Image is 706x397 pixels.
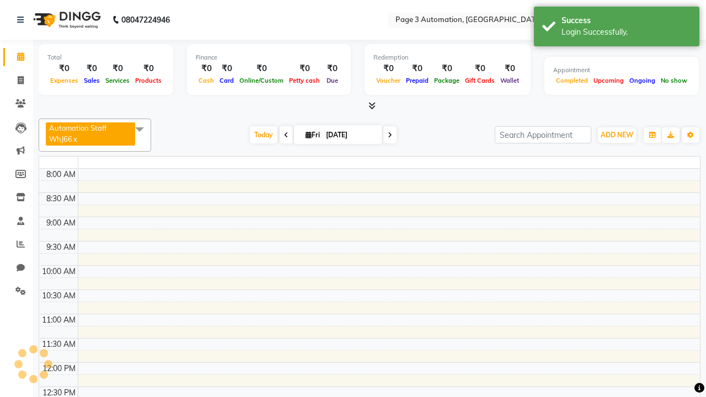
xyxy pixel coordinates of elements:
span: ADD NEW [601,131,633,139]
div: Success [561,15,691,26]
div: Appointment [553,66,690,75]
div: ₹0 [498,62,522,75]
div: ₹0 [462,62,498,75]
span: Services [103,77,132,84]
div: 11:30 AM [40,339,78,350]
div: ₹0 [132,62,164,75]
div: 8:30 AM [44,193,78,205]
input: Search Appointment [495,126,591,143]
div: ₹0 [403,62,431,75]
span: Cash [196,77,217,84]
span: No show [658,77,690,84]
div: ₹0 [103,62,132,75]
div: 11:00 AM [40,314,78,326]
div: 9:00 AM [44,217,78,229]
span: Ongoing [627,77,658,84]
div: ₹0 [217,62,237,75]
a: x [72,135,77,143]
span: Card [217,77,237,84]
div: ₹0 [237,62,286,75]
span: Online/Custom [237,77,286,84]
span: Today [250,126,277,143]
span: Wallet [498,77,522,84]
span: Expenses [47,77,81,84]
span: Petty cash [286,77,323,84]
span: Due [324,77,341,84]
span: Products [132,77,164,84]
div: Finance [196,53,342,62]
button: ADD NEW [598,127,636,143]
div: ₹0 [47,62,81,75]
div: ₹0 [196,62,217,75]
span: Upcoming [591,77,627,84]
span: Package [431,77,462,84]
span: Fri [303,131,323,139]
span: Sales [81,77,103,84]
div: ₹0 [431,62,462,75]
span: Completed [553,77,591,84]
span: Gift Cards [462,77,498,84]
div: Total [47,53,164,62]
img: logo [28,4,104,35]
div: ₹0 [81,62,103,75]
div: 9:30 AM [44,242,78,253]
div: Redemption [373,53,522,62]
input: 2025-10-03 [323,127,378,143]
span: Automation Staff WhJ66 [49,124,106,143]
div: Login Successfully. [561,26,691,38]
span: Prepaid [403,77,431,84]
b: 08047224946 [121,4,170,35]
div: 10:00 AM [40,266,78,277]
div: ₹0 [286,62,323,75]
span: Voucher [373,77,403,84]
div: 10:30 AM [40,290,78,302]
div: ₹0 [373,62,403,75]
div: ₹0 [323,62,342,75]
div: 12:00 PM [40,363,78,374]
div: 8:00 AM [44,169,78,180]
